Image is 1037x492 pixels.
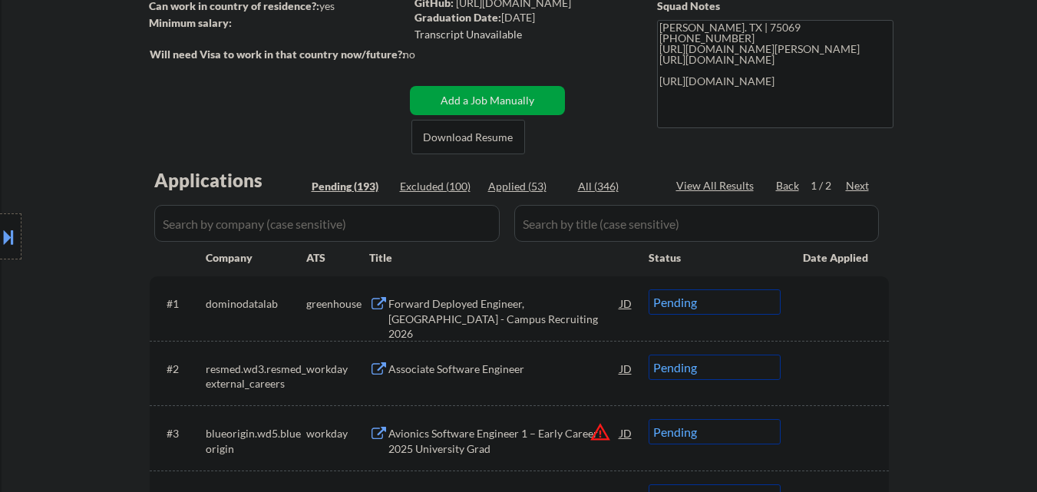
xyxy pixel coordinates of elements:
[514,205,879,242] input: Search by title (case sensitive)
[154,205,500,242] input: Search by company (case sensitive)
[488,179,565,194] div: Applied (53)
[846,178,870,193] div: Next
[811,178,846,193] div: 1 / 2
[403,47,447,62] div: no
[411,120,525,154] button: Download Resume
[414,10,632,25] div: [DATE]
[619,355,634,382] div: JD
[388,362,620,377] div: Associate Software Engineer
[369,250,634,266] div: Title
[676,178,758,193] div: View All Results
[149,16,232,29] strong: Minimum salary:
[619,289,634,317] div: JD
[414,11,501,24] strong: Graduation Date:
[410,86,565,115] button: Add a Job Manually
[578,179,655,194] div: All (346)
[306,426,369,441] div: workday
[306,250,369,266] div: ATS
[306,362,369,377] div: workday
[206,426,306,456] div: blueorigin.wd5.blueorigin
[312,179,388,194] div: Pending (193)
[803,250,870,266] div: Date Applied
[776,178,801,193] div: Back
[388,296,620,342] div: Forward Deployed Engineer, [GEOGRAPHIC_DATA] - Campus Recruiting 2026
[167,426,193,441] div: #3
[388,426,620,456] div: Avionics Software Engineer 1 – Early Career 2025 University Grad
[400,179,477,194] div: Excluded (100)
[150,48,405,61] strong: Will need Visa to work in that country now/future?:
[590,421,611,443] button: warning_amber
[306,296,369,312] div: greenhouse
[619,419,634,447] div: JD
[649,243,781,271] div: Status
